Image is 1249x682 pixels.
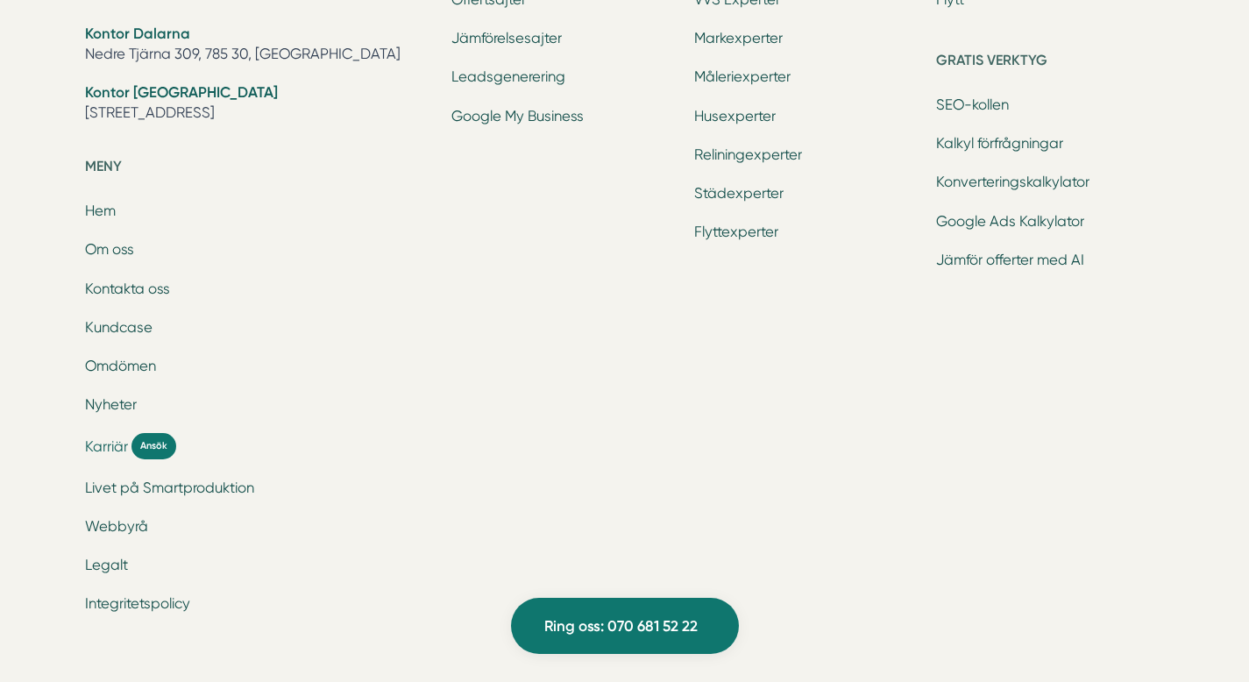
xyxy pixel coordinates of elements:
[694,224,778,240] a: Flyttexperter
[936,96,1009,113] a: SEO-kollen
[85,155,431,183] h5: Meny
[85,241,134,258] a: Om oss
[451,68,565,85] a: Leadsgenerering
[85,202,116,219] a: Hem
[85,83,278,101] strong: Kontor [GEOGRAPHIC_DATA]
[85,358,156,374] a: Omdömen
[85,396,137,413] a: Nyheter
[936,213,1084,230] a: Google Ads Kalkylator
[131,433,176,458] span: Ansök
[85,319,153,336] a: Kundcase
[936,252,1084,268] a: Jämför offerter med AI
[511,598,739,654] a: Ring oss: 070 681 52 22
[694,185,784,202] a: Städexperter
[85,518,148,535] a: Webbyrå
[451,108,584,124] a: Google My Business
[85,24,431,68] li: Nedre Tjärna 309, 785 30, [GEOGRAPHIC_DATA]
[85,82,431,127] li: [STREET_ADDRESS]
[85,433,431,458] a: Karriär Ansök
[694,30,783,46] a: Markexperter
[85,480,254,496] a: Livet på Smartproduktion
[936,49,1164,77] h5: Gratis verktyg
[694,108,776,124] a: Husexperter
[544,615,698,638] span: Ring oss: 070 681 52 22
[85,281,170,297] a: Kontakta oss
[936,174,1089,190] a: Konverteringskalkylator
[451,30,562,46] a: Jämförelsesajter
[694,146,802,163] a: Reliningexperter
[694,68,791,85] a: Måleriexperter
[85,437,128,457] span: Karriär
[936,135,1063,152] a: Kalkyl förfrågningar
[85,595,190,612] a: Integritetspolicy
[85,25,190,42] strong: Kontor Dalarna
[85,557,128,573] a: Legalt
